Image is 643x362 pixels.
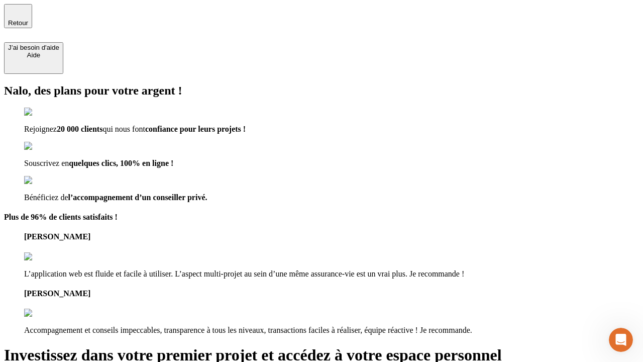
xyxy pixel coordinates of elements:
iframe: Intercom live chat [609,328,633,352]
img: reviews stars [24,309,74,318]
span: Bénéficiez de [24,193,68,202]
span: confiance pour leurs projets ! [145,125,246,133]
img: checkmark [24,176,67,185]
span: quelques clics, 100% en ligne ! [69,159,173,167]
span: Retour [8,19,28,27]
span: l’accompagnement d’un conseiller privé. [68,193,207,202]
img: reviews stars [24,252,74,261]
span: 20 000 clients [57,125,103,133]
div: J’ai besoin d'aide [8,44,59,51]
img: checkmark [24,108,67,117]
img: checkmark [24,142,67,151]
p: Accompagnement et conseils impeccables, transparence à tous les niveaux, transactions faciles à r... [24,326,639,335]
button: J’ai besoin d'aideAide [4,42,63,74]
span: Souscrivez en [24,159,69,167]
span: Rejoignez [24,125,57,133]
span: qui nous font [102,125,145,133]
button: Retour [4,4,32,28]
h4: [PERSON_NAME] [24,232,639,241]
h4: Plus de 96% de clients satisfaits ! [4,213,639,222]
div: Aide [8,51,59,59]
p: L’application web est fluide et facile à utiliser. L’aspect multi-projet au sein d’une même assur... [24,269,639,279]
h4: [PERSON_NAME] [24,289,639,298]
h2: Nalo, des plans pour votre argent ! [4,84,639,98]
